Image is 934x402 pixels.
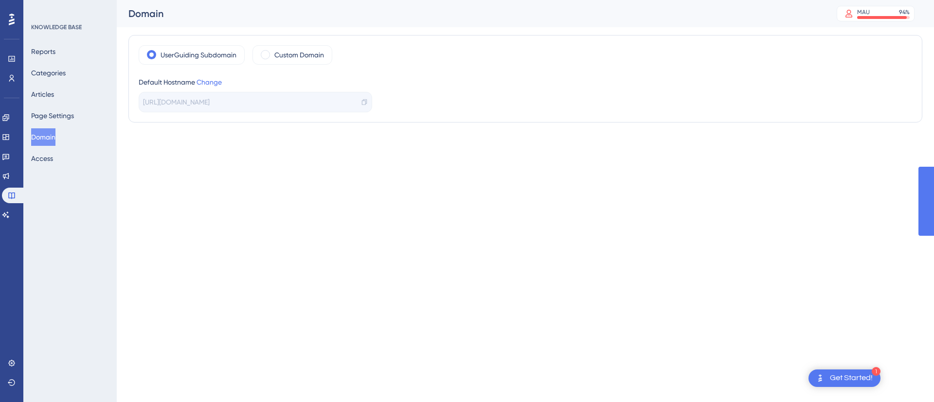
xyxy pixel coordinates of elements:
label: UserGuiding Subdomain [161,49,236,61]
button: Articles [31,86,54,103]
button: Domain [31,128,55,146]
div: Open Get Started! checklist, remaining modules: 1 [808,369,880,387]
div: Domain [128,7,812,20]
button: Categories [31,64,66,82]
div: 94 % [899,8,910,16]
a: Change [197,78,222,86]
div: 1 [872,367,880,376]
img: launcher-image-alternative-text [814,372,826,384]
label: Custom Domain [274,49,324,61]
div: Get Started! [830,373,873,384]
span: [URL][DOMAIN_NAME] [143,96,210,108]
div: MAU [857,8,870,16]
div: Default Hostname [139,76,372,88]
div: KNOWLEDGE BASE [31,23,82,31]
button: Reports [31,43,55,60]
button: Page Settings [31,107,74,124]
iframe: UserGuiding AI Assistant Launcher [893,364,922,393]
button: Access [31,150,53,167]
